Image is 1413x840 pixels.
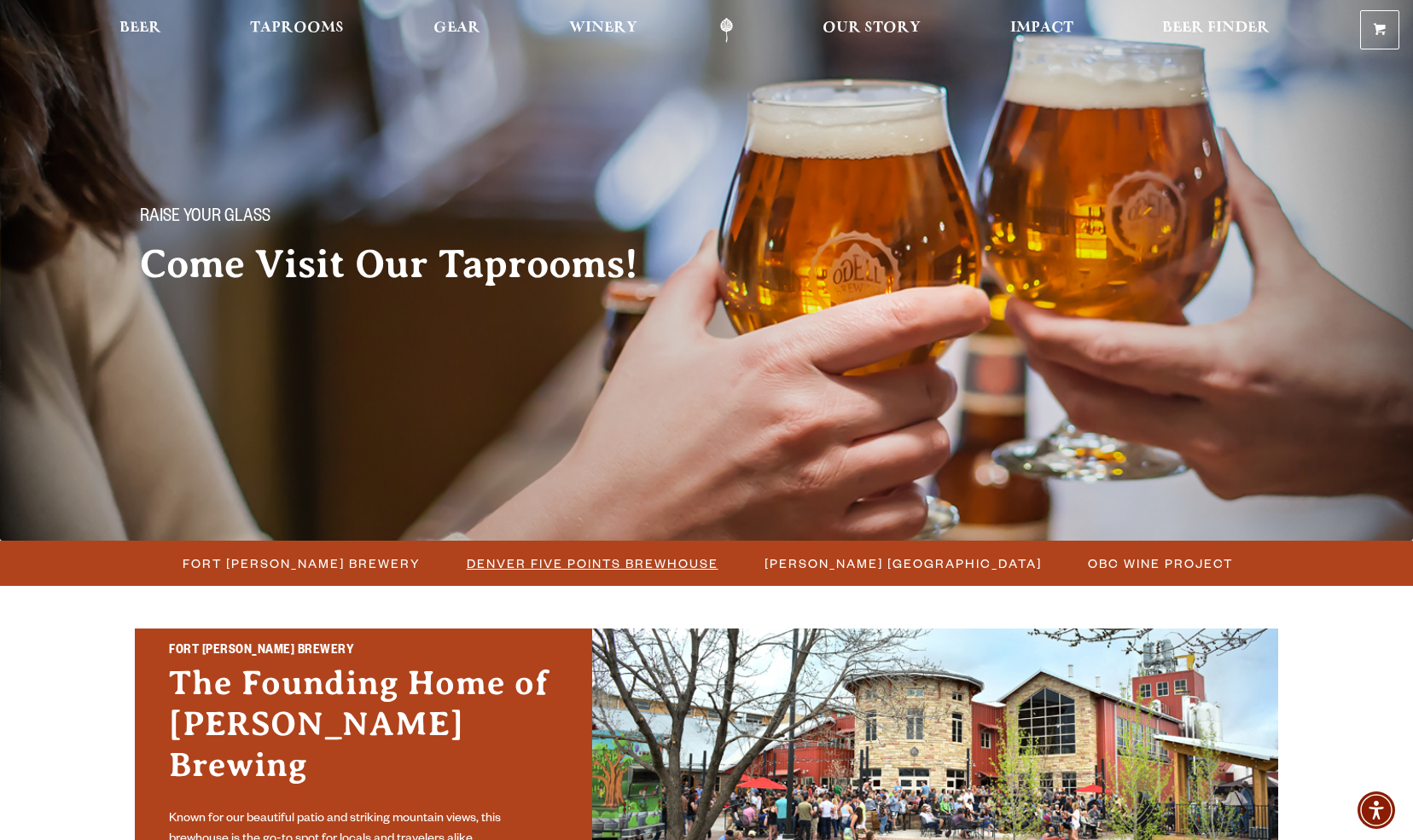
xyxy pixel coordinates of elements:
[169,663,558,802] h3: The Founding Home of [PERSON_NAME] Brewing
[140,207,270,229] span: Raise your glass
[119,21,161,35] span: Beer
[239,18,355,43] a: Taprooms
[467,551,718,576] span: Denver Five Points Brewhouse
[169,640,558,663] h2: Fort [PERSON_NAME] Brewery
[456,551,727,576] a: Denver Five Points Brewhouse
[695,18,759,43] a: Odell Home
[1162,21,1270,35] span: Beer Finder
[1358,791,1395,829] div: Accessibility Menu
[558,18,648,43] a: Winery
[1078,551,1241,576] a: OBC Wine Project
[108,18,172,43] a: Beer
[140,243,672,286] h2: Come Visit Our Taprooms!
[172,551,429,576] a: Fort [PERSON_NAME] Brewery
[250,21,344,35] span: Taprooms
[823,21,921,35] span: Our Story
[422,18,491,43] a: Gear
[569,21,637,35] span: Winery
[1151,18,1281,43] a: Beer Finder
[754,551,1050,576] a: [PERSON_NAME] [GEOGRAPHIC_DATA]
[1088,551,1233,576] span: OBC Wine Project
[433,21,480,35] span: Gear
[999,18,1084,43] a: Impact
[811,18,932,43] a: Our Story
[765,551,1042,576] span: [PERSON_NAME] [GEOGRAPHIC_DATA]
[183,551,421,576] span: Fort [PERSON_NAME] Brewery
[1010,21,1073,35] span: Impact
